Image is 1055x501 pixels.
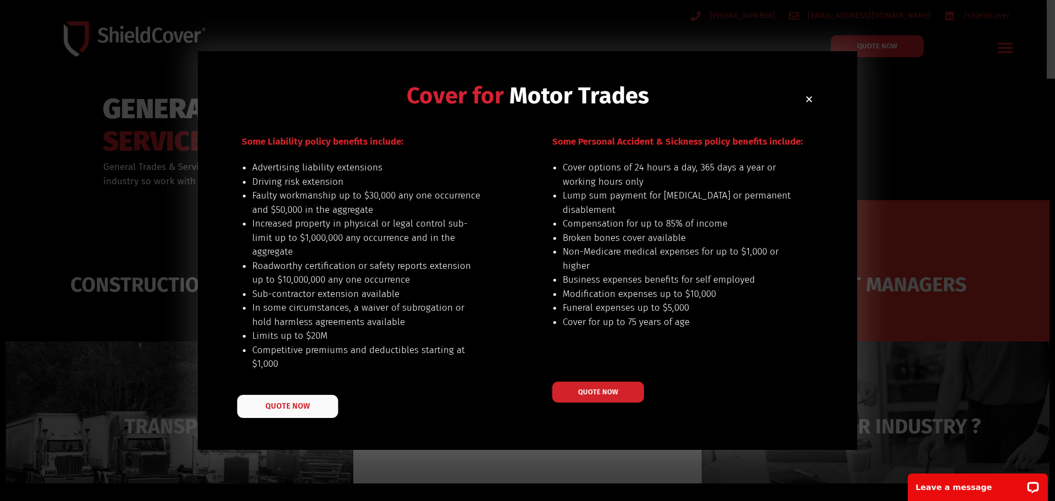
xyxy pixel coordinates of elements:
[563,231,792,245] li: Broken bones cover available
[563,189,792,217] li: Lump sum payment for [MEDICAL_DATA] or permanent disablement
[563,161,792,189] li: Cover options of 24 hours a day, 365 days a year or working hours only
[552,382,644,403] a: QUOTE NOW
[252,217,481,259] li: Increased property in physical or legal control sub-limit up to $1,000,000 any occurrence and in ...
[252,287,481,301] li: Sub-contractor extension available
[563,217,792,231] li: Compensation for up to 85% of income
[578,388,618,395] span: QUOTE NOW
[252,175,481,189] li: Driving risk extension
[407,82,504,109] span: Cover for
[552,136,803,147] span: Some Personal Accident & Sickness policy benefits include:
[252,329,481,343] li: Limits up to $20M
[563,245,792,273] li: Non-Medicare medical expenses for up to $1,000 or higher
[563,287,792,301] li: Modification expenses up to $10,000
[252,259,481,287] li: Roadworthy certification or safety reports extension up to $10,000,000 any one occurrence
[237,395,338,418] a: QUOTE NOW
[563,273,792,287] li: Business expenses benefits for self employed
[805,95,813,103] a: Close
[563,301,792,315] li: Funeral expenses up to $5,000
[563,315,792,329] li: Cover for up to 75 years of age
[252,161,481,175] li: Advertising liability extensions
[265,402,309,410] span: QUOTE NOW
[901,466,1055,501] iframe: LiveChat chat widget
[252,301,481,329] li: In some circumstances, a waiver of subrogation or hold harmless agreements available
[509,82,649,109] span: Motor Trades
[242,136,403,147] span: Some Liability policy benefits include:
[252,189,481,217] li: Faulty workmanship up to $30,000 any one occurrence and $50,000 in the aggregate
[252,343,481,371] li: Competitive premiums and deductibles starting at $1,000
